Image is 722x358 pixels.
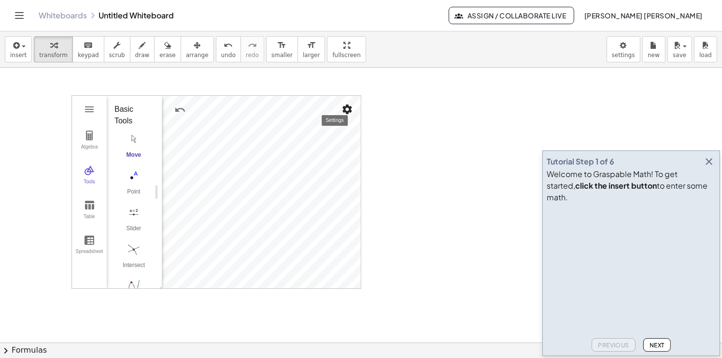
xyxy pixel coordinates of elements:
span: undo [221,52,236,59]
span: arrange [186,52,209,59]
img: Main Menu [84,104,95,115]
span: transform [39,52,68,59]
span: save [673,52,686,59]
span: insert [10,52,27,59]
button: format_sizesmaller [266,36,298,62]
span: Assign / Collaborate Live [457,11,566,20]
button: settings [607,36,640,62]
button: Undo [171,101,189,119]
button: Move. Drag or select object [114,131,153,165]
button: save [667,36,692,62]
span: new [648,52,660,59]
button: fullscreen [327,36,366,62]
span: fullscreen [332,52,360,59]
div: Welcome to Graspable Math! To get started, to enter some math. [547,168,716,203]
span: [PERSON_NAME] [PERSON_NAME] [584,11,703,20]
i: format_size [307,40,316,51]
button: Settings [339,101,356,118]
button: arrange [181,36,214,62]
button: Assign / Collaborate Live [449,7,575,24]
button: redoredo [241,36,264,62]
button: erase [154,36,181,62]
span: Next [650,342,665,349]
span: keypad [78,52,99,59]
div: Table [74,214,105,227]
button: insert [5,36,32,62]
div: Spreadsheet [74,249,105,262]
button: Point. Select position or line, function, or curve [114,167,153,202]
div: Basic Tools [114,104,147,127]
button: undoundo [216,36,241,62]
button: draw [130,36,155,62]
button: keyboardkeypad [72,36,104,62]
button: Intersect. Select intersection or two objects successively [114,241,153,276]
button: Slider. Select position [114,204,153,239]
div: Slider [114,225,153,239]
i: redo [248,40,257,51]
span: smaller [271,52,293,59]
span: draw [135,52,150,59]
button: transform [34,36,73,62]
button: Next [643,338,671,352]
span: scrub [109,52,125,59]
div: Tools [74,179,105,193]
button: format_sizelarger [297,36,325,62]
button: load [694,36,717,62]
button: scrub [104,36,130,62]
i: keyboard [84,40,93,51]
span: settings [612,52,635,59]
div: Intersect [114,262,153,275]
a: Whiteboards [39,11,87,20]
span: load [699,52,712,59]
i: format_size [277,40,286,51]
div: Tutorial Step 1 of 6 [547,156,614,167]
b: click the insert button [575,180,657,191]
canvas: Graphics View 1 [162,96,361,288]
button: new [642,36,665,62]
div: Point [114,188,153,202]
div: Algebra [74,144,105,158]
span: redo [246,52,259,59]
div: Graphing Calculator [71,95,361,289]
span: erase [159,52,175,59]
div: Move [114,151,153,165]
span: larger [303,52,320,59]
button: Toggle navigation [12,8,27,23]
i: undo [224,40,233,51]
button: [PERSON_NAME] [PERSON_NAME] [576,7,710,24]
button: Extremum. Select a function [114,278,153,313]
